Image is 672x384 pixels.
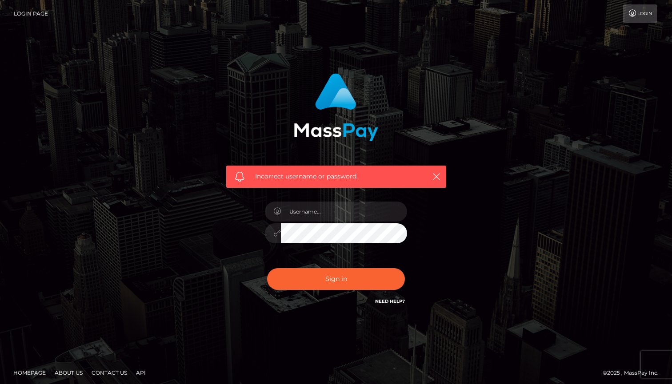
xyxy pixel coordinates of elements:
a: Login [623,4,657,23]
a: Need Help? [375,298,405,304]
a: API [132,366,149,380]
div: © 2025 , MassPay Inc. [603,368,665,378]
img: MassPay Login [294,73,378,141]
span: Incorrect username or password. [255,172,417,181]
input: Username... [281,202,407,222]
button: Sign in [267,268,405,290]
a: Login Page [14,4,48,23]
a: Contact Us [88,366,131,380]
a: Homepage [10,366,49,380]
a: About Us [51,366,86,380]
